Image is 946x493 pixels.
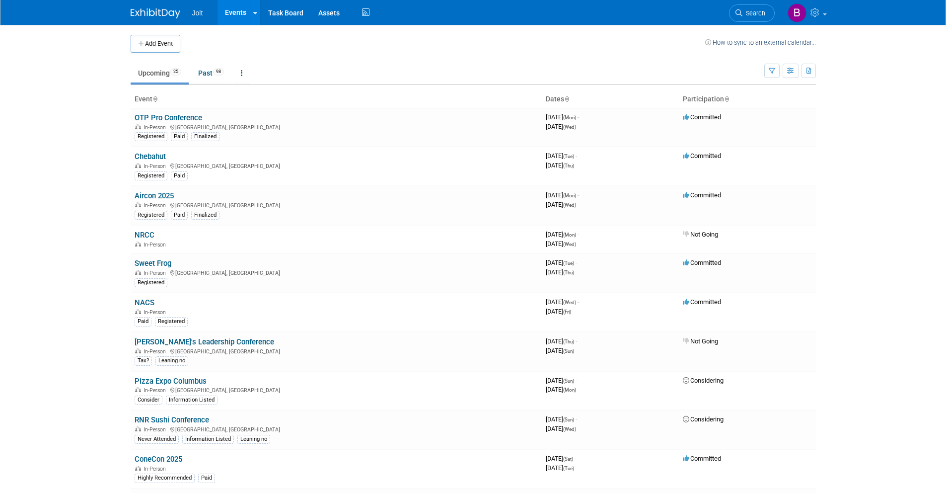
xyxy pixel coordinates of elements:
span: - [576,259,577,266]
a: NRCC [135,231,154,240]
span: [DATE] [546,455,576,462]
div: [GEOGRAPHIC_DATA], [GEOGRAPHIC_DATA] [135,201,538,209]
span: [DATE] [546,308,571,315]
span: (Mon) [563,387,576,393]
span: (Mon) [563,232,576,238]
div: Highly Recommended [135,474,195,483]
div: [GEOGRAPHIC_DATA], [GEOGRAPHIC_DATA] [135,347,538,355]
img: In-Person Event [135,124,141,129]
div: Tax? [135,356,152,365]
span: In-Person [144,202,169,209]
span: (Wed) [563,202,576,208]
span: (Wed) [563,426,576,432]
span: - [575,455,576,462]
span: - [576,415,577,423]
span: In-Person [144,242,169,248]
span: [DATE] [546,123,576,130]
span: [DATE] [546,191,579,199]
img: In-Person Event [135,466,141,471]
img: In-Person Event [135,242,141,246]
span: - [578,231,579,238]
img: ExhibitDay [131,8,180,18]
span: Considering [683,377,724,384]
span: In-Person [144,124,169,131]
span: Committed [683,152,721,160]
span: [DATE] [546,259,577,266]
span: - [578,298,579,306]
a: ConeCon 2025 [135,455,182,464]
th: Event [131,91,542,108]
span: (Wed) [563,300,576,305]
a: [PERSON_NAME]'s Leadership Conference [135,337,274,346]
img: In-Person Event [135,348,141,353]
img: In-Person Event [135,163,141,168]
div: Never Attended [135,435,179,444]
img: In-Person Event [135,202,141,207]
div: Paid [198,474,215,483]
div: Finalized [191,132,219,141]
span: In-Person [144,466,169,472]
div: [GEOGRAPHIC_DATA], [GEOGRAPHIC_DATA] [135,386,538,394]
a: Sweet Frog [135,259,171,268]
span: 25 [170,68,181,76]
span: Committed [683,113,721,121]
span: Jolt [192,9,203,17]
span: (Thu) [563,270,574,275]
span: - [578,113,579,121]
span: (Tue) [563,466,574,471]
span: [DATE] [546,201,576,208]
span: - [576,337,577,345]
img: In-Person Event [135,387,141,392]
span: In-Person [144,309,169,316]
span: In-Person [144,348,169,355]
span: (Wed) [563,124,576,130]
span: [DATE] [546,268,574,276]
span: [DATE] [546,347,574,354]
div: Paid [171,132,188,141]
a: Chebahut [135,152,166,161]
div: [GEOGRAPHIC_DATA], [GEOGRAPHIC_DATA] [135,162,538,169]
span: [DATE] [546,415,577,423]
span: [DATE] [546,298,579,306]
span: [DATE] [546,113,579,121]
span: Committed [683,298,721,306]
span: [DATE] [546,377,577,384]
span: (Mon) [563,193,576,198]
th: Dates [542,91,679,108]
a: Aircon 2025 [135,191,174,200]
span: (Thu) [563,163,574,168]
img: In-Person Event [135,309,141,314]
span: Committed [683,191,721,199]
div: Consider [135,396,162,405]
div: [GEOGRAPHIC_DATA], [GEOGRAPHIC_DATA] [135,268,538,276]
span: In-Person [144,270,169,276]
a: Past98 [191,64,231,82]
span: In-Person [144,163,169,169]
span: - [576,152,577,160]
span: [DATE] [546,425,576,432]
a: How to sync to an external calendar... [705,39,816,46]
span: Not Going [683,231,718,238]
div: [GEOGRAPHIC_DATA], [GEOGRAPHIC_DATA] [135,425,538,433]
div: Finalized [191,211,219,220]
span: In-Person [144,387,169,394]
div: Paid [135,317,151,326]
span: 98 [213,68,224,76]
span: (Sun) [563,417,574,422]
div: Registered [135,278,167,287]
span: (Sun) [563,378,574,384]
span: - [576,377,577,384]
div: Leaning no [237,435,270,444]
span: Not Going [683,337,718,345]
div: Information Listed [182,435,234,444]
div: Registered [155,317,188,326]
span: [DATE] [546,231,579,238]
span: [DATE] [546,386,576,393]
span: (Tue) [563,154,574,159]
div: Information Listed [166,396,218,405]
span: Committed [683,259,721,266]
button: Add Event [131,35,180,53]
a: OTP Pro Conference [135,113,202,122]
a: Upcoming25 [131,64,189,82]
img: Brooke Valderrama [788,3,806,22]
